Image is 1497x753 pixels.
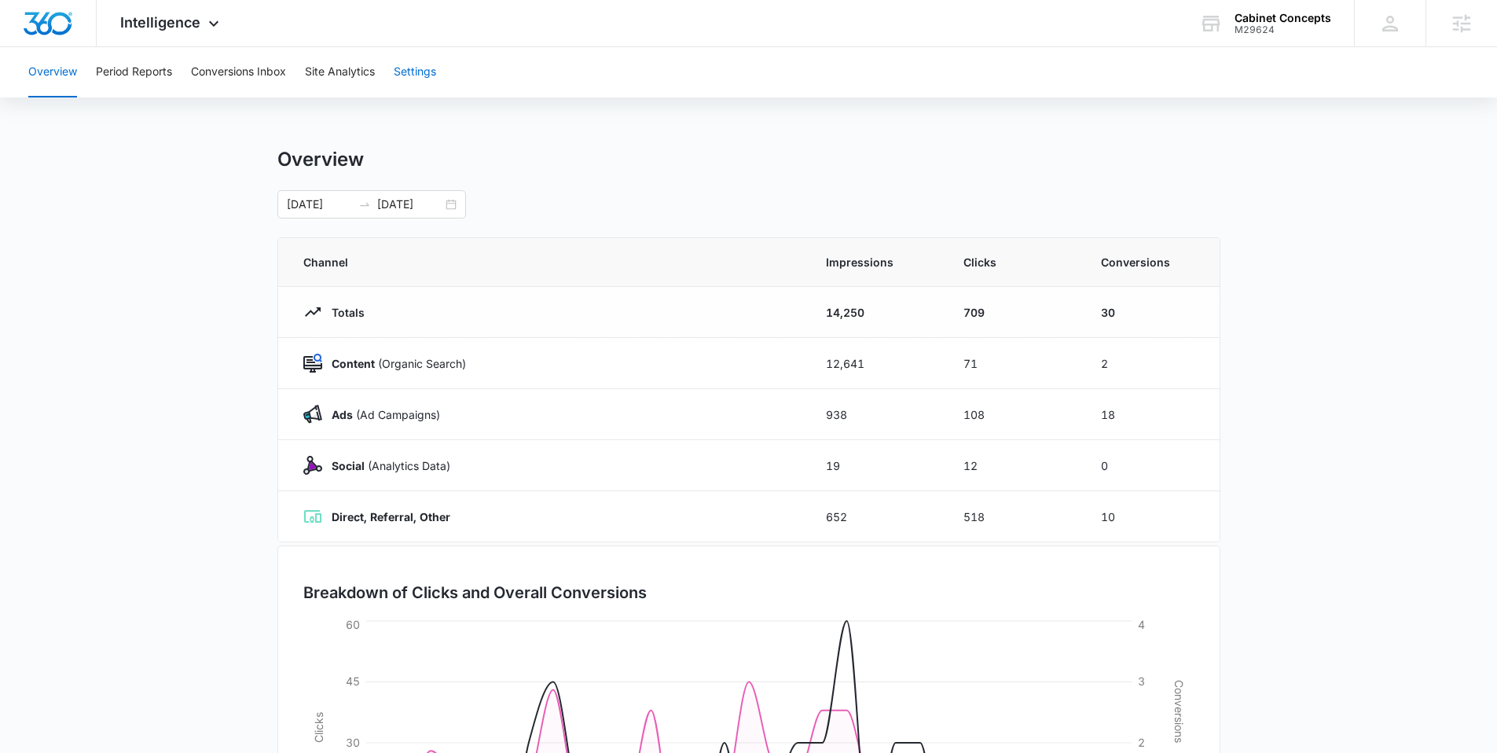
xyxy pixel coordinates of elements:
td: 30 [1082,287,1220,338]
td: 12,641 [807,338,945,389]
input: End date [377,196,442,213]
td: 108 [945,389,1082,440]
span: Impressions [826,254,926,270]
p: (Ad Campaigns) [322,406,440,423]
strong: Content [332,357,375,370]
img: Ads [303,405,322,424]
div: account name [1235,12,1331,24]
div: account id [1235,24,1331,35]
td: 709 [945,287,1082,338]
button: Overview [28,47,77,97]
strong: Direct, Referral, Other [332,510,450,523]
td: 938 [807,389,945,440]
p: Totals [322,304,365,321]
td: 18 [1082,389,1220,440]
td: 2 [1082,338,1220,389]
td: 71 [945,338,1082,389]
td: 652 [807,491,945,542]
span: Conversions [1101,254,1194,270]
img: Social [303,456,322,475]
tspan: 2 [1138,736,1145,749]
p: (Organic Search) [322,355,466,372]
button: Settings [394,47,436,97]
p: (Analytics Data) [322,457,450,474]
td: 19 [807,440,945,491]
strong: Social [332,459,365,472]
tspan: Clicks [311,712,325,743]
button: Period Reports [96,47,172,97]
button: Site Analytics [305,47,375,97]
span: Intelligence [120,14,200,31]
tspan: 60 [346,618,360,631]
tspan: Conversions [1172,680,1186,743]
strong: Ads [332,408,353,421]
h3: Breakdown of Clicks and Overall Conversions [303,581,647,604]
span: to [358,198,371,211]
td: 12 [945,440,1082,491]
button: Conversions Inbox [191,47,286,97]
span: Clicks [963,254,1063,270]
input: Start date [287,196,352,213]
img: Content [303,354,322,373]
tspan: 30 [346,736,360,749]
tspan: 3 [1138,674,1145,688]
h1: Overview [277,148,364,171]
td: 14,250 [807,287,945,338]
span: swap-right [358,198,371,211]
td: 518 [945,491,1082,542]
tspan: 4 [1138,618,1145,631]
td: 0 [1082,440,1220,491]
td: 10 [1082,491,1220,542]
span: Channel [303,254,788,270]
tspan: 45 [346,674,360,688]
